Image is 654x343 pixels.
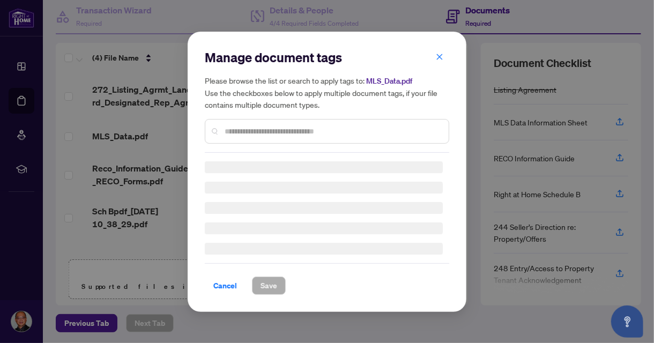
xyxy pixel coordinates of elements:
[252,277,286,295] button: Save
[366,76,412,86] span: MLS_Data.pdf
[205,49,449,66] h2: Manage document tags
[205,277,246,295] button: Cancel
[213,277,237,294] span: Cancel
[436,53,443,60] span: close
[611,305,643,338] button: Open asap
[205,74,449,110] h5: Please browse the list or search to apply tags to: Use the checkboxes below to apply multiple doc...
